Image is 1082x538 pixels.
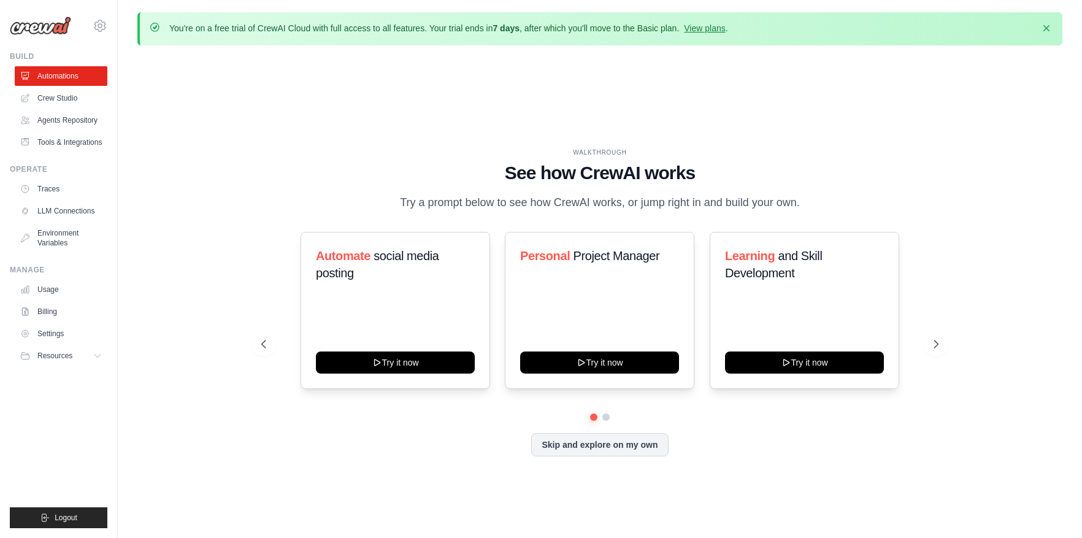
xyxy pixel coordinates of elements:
[520,249,570,263] span: Personal
[15,201,107,221] a: LLM Connections
[10,164,107,174] div: Operate
[10,52,107,61] div: Build
[10,17,71,35] img: Logo
[493,23,520,33] strong: 7 days
[725,249,775,263] span: Learning
[37,351,72,361] span: Resources
[316,352,475,374] button: Try it now
[55,513,77,523] span: Logout
[520,352,679,374] button: Try it now
[684,23,725,33] a: View plans
[15,179,107,199] a: Traces
[316,249,370,263] span: Automate
[15,133,107,152] a: Tools & Integrations
[531,433,668,456] button: Skip and explore on my own
[261,148,938,157] div: WALKTHROUGH
[725,352,884,374] button: Try it now
[725,249,822,280] span: and Skill Development
[10,507,107,528] button: Logout
[574,249,660,263] span: Project Manager
[261,162,938,184] h1: See how CrewAI works
[15,88,107,108] a: Crew Studio
[15,302,107,321] a: Billing
[15,110,107,130] a: Agents Repository
[15,324,107,344] a: Settings
[15,280,107,299] a: Usage
[169,22,728,34] p: You're on a free trial of CrewAI Cloud with full access to all features. Your trial ends in , aft...
[316,249,439,280] span: social media posting
[10,265,107,275] div: Manage
[394,194,806,212] p: Try a prompt below to see how CrewAI works, or jump right in and build your own.
[15,223,107,253] a: Environment Variables
[1021,479,1082,538] iframe: Chat Widget
[15,66,107,86] a: Automations
[15,346,107,366] button: Resources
